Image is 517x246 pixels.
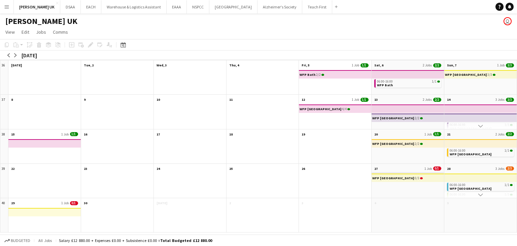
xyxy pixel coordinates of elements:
[257,0,302,13] button: Alzheimer's Society
[0,129,8,164] div: 38
[0,60,8,95] div: 36
[506,166,514,171] span: 2/3
[3,237,31,244] button: Budgeted
[360,98,369,102] span: 1/1
[447,132,450,136] span: 21
[37,238,53,243] span: All jobs
[506,63,514,67] span: 3/3
[14,0,60,13] button: [PERSON_NAME] UK
[447,97,450,102] span: 14
[302,97,305,102] span: 12
[360,63,369,67] span: 1/1
[423,63,432,67] span: 2 Jobs
[229,166,233,171] span: 25
[450,152,491,156] span: WFP Leeds
[5,16,77,26] h1: [PERSON_NAME] UK
[420,177,423,179] span: 0/3
[22,29,29,35] span: Edit
[59,238,212,243] div: Salary £12 880.00 + Expenses £0.00 + Subsistence £0.00 =
[33,28,49,36] a: Jobs
[495,97,505,102] span: 3 Jobs
[352,97,359,102] span: 1 Job
[5,29,15,35] span: View
[423,97,432,102] span: 2 Jobs
[506,98,514,102] span: 3/3
[0,95,8,129] div: 37
[229,97,233,102] span: 11
[167,0,187,13] button: EAAA
[487,72,492,77] span: 3/3
[300,107,341,111] h3: WFP [GEOGRAPHIC_DATA]
[302,63,309,67] span: Fri, 5
[0,198,8,233] div: 40
[433,132,441,136] span: 1/1
[3,28,18,36] a: View
[302,201,303,205] span: 3
[70,132,78,136] span: 1/1
[437,81,440,83] span: 1/1
[157,132,160,136] span: 17
[495,166,505,171] span: 3 Jobs
[432,80,437,83] span: 1/1
[377,80,393,83] span: 06:00-16:00
[497,63,505,67] span: 1 Job
[420,143,423,145] span: 2/2
[61,132,69,136] span: 1 Job
[447,166,450,171] span: 28
[316,72,321,77] span: 2/2
[81,0,101,13] button: EACH
[374,97,378,102] span: 13
[372,142,414,146] h3: WFP [GEOGRAPHIC_DATA]
[84,132,87,136] span: 16
[302,166,305,171] span: 26
[84,166,87,171] span: 23
[495,132,505,136] span: 2 Jobs
[450,183,466,187] span: 06:00-16:00
[300,73,315,76] h3: WFP Bath
[22,52,37,59] div: [DATE]
[505,183,509,187] span: 1/1
[157,63,167,67] span: Wed, 3
[424,132,432,136] span: 1 Job
[53,29,68,35] span: Comms
[84,97,85,102] span: 9
[372,176,414,180] h3: WFP [GEOGRAPHIC_DATA]
[160,238,212,243] span: Total Budgeted £12 880.00
[493,74,495,76] span: 3/3
[352,63,359,67] span: 1 Job
[445,73,487,76] h3: WFP [GEOGRAPHIC_DATA]
[50,28,71,36] a: Comms
[450,186,491,191] span: WFP Birmingham
[433,98,441,102] span: 2/2
[374,132,378,136] span: 20
[157,166,160,171] span: 24
[374,201,376,205] span: 4
[101,0,167,13] button: Warehouse & Logistics Assistant
[229,201,231,205] span: 2
[506,132,514,136] span: 2/2
[433,166,441,171] span: 0/1
[0,164,8,198] div: 39
[229,132,233,136] span: 18
[19,28,32,36] a: Edit
[510,184,513,186] span: 1/1
[342,107,347,111] span: 4/4
[377,83,393,87] span: WFP Bath
[505,149,509,152] span: 1/1
[229,63,239,67] span: Thu, 4
[11,238,30,243] span: Budgeted
[415,142,419,146] span: 2/2
[11,201,14,205] span: 29
[420,117,423,119] span: 2/2
[187,0,209,13] button: NSPCC
[60,0,81,13] button: DSAA
[415,176,419,180] span: 0/3
[374,63,383,67] span: Sat, 6
[209,0,257,13] button: [GEOGRAPHIC_DATA]
[302,132,305,136] span: 19
[11,63,22,67] span: [DATE]
[157,201,167,205] span: [DATE]
[415,116,419,120] span: 2/2
[302,0,332,13] button: Teach First
[510,150,513,152] span: 1/1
